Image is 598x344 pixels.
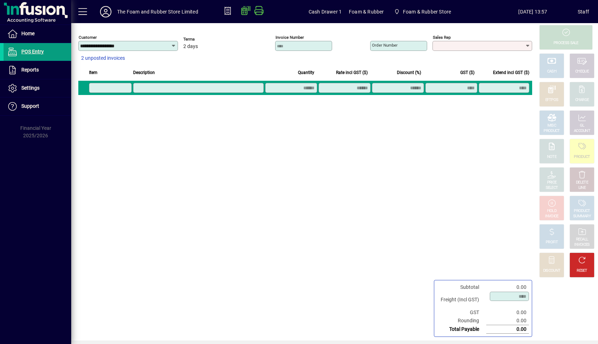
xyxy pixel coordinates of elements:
[573,214,591,219] div: SUMMARY
[21,31,35,36] span: Home
[89,69,98,76] span: Item
[336,69,368,76] span: Rate incl GST ($)
[486,283,529,291] td: 0.00
[21,67,39,73] span: Reports
[94,5,117,18] button: Profile
[4,61,71,79] a: Reports
[546,185,558,191] div: SELECT
[546,240,558,245] div: PROFIT
[433,35,451,40] mat-label: Sales rep
[183,44,198,49] span: 2 days
[437,291,486,308] td: Freight (Incl GST)
[547,208,556,214] div: HOLD
[574,154,590,160] div: PRODUCT
[78,52,128,65] button: 2 unposted invoices
[4,97,71,115] a: Support
[79,35,97,40] mat-label: Customer
[276,35,304,40] mat-label: Invoice number
[574,242,589,248] div: INVOICES
[576,180,588,185] div: DELETE
[578,185,586,191] div: LINE
[547,123,556,128] div: MISC
[309,6,342,17] span: Cash Drawer 1
[575,97,589,103] div: CHARGE
[117,6,198,17] div: The Foam and Rubber Store Limited
[403,6,451,17] span: Foam & Rubber Store
[578,6,589,17] div: Staff
[391,5,454,18] span: Foam & Rubber Store
[133,69,155,76] span: Description
[460,69,474,76] span: GST ($)
[486,308,529,317] td: 0.00
[4,79,71,97] a: Settings
[554,41,578,46] div: PROCESS SALE
[493,69,529,76] span: Extend incl GST ($)
[183,37,226,42] span: Terms
[575,69,589,74] div: CHEQUE
[349,6,384,17] span: Foam & Rubber
[21,85,40,91] span: Settings
[580,123,584,128] div: GL
[437,308,486,317] td: GST
[543,268,560,274] div: DISCOUNT
[545,214,558,219] div: INVOICE
[397,69,421,76] span: Discount (%)
[81,54,125,62] span: 2 unposted invoices
[544,128,560,134] div: PRODUCT
[576,237,588,242] div: RECALL
[577,268,587,274] div: RESET
[437,283,486,291] td: Subtotal
[21,49,44,54] span: POS Entry
[574,208,590,214] div: PRODUCT
[547,154,556,160] div: NOTE
[4,25,71,43] a: Home
[437,317,486,325] td: Rounding
[486,325,529,334] td: 0.00
[21,103,39,109] span: Support
[547,180,557,185] div: PRICE
[574,128,590,134] div: ACCOUNT
[437,325,486,334] td: Total Payable
[372,43,398,48] mat-label: Order number
[547,69,556,74] div: CASH
[488,6,578,17] span: [DATE] 13:57
[298,69,314,76] span: Quantity
[545,97,558,103] div: EFTPOS
[486,317,529,325] td: 0.00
